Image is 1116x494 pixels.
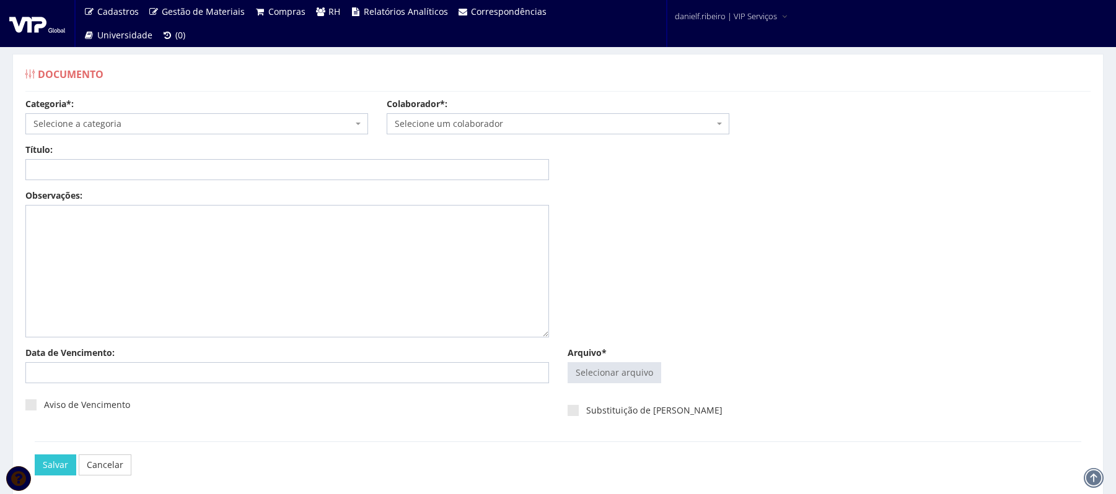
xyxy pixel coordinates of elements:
[157,24,191,47] a: (0)
[471,6,547,17] span: Correspondências
[675,10,777,22] span: danielf.ribeiro | VIP Serviços
[79,24,157,47] a: Universidade
[97,29,152,41] span: Universidade
[268,6,305,17] span: Compras
[364,6,448,17] span: Relatórios Analíticos
[175,29,185,41] span: (0)
[568,347,607,359] label: Arquivo*
[25,144,53,156] label: Título:
[25,347,115,359] label: Data de Vencimento:
[387,113,729,134] span: Selecione um colaborador
[33,118,353,130] span: Selecione a categoria
[568,404,723,417] label: Substituição de [PERSON_NAME]
[387,98,447,110] label: Colaborador*:
[328,6,340,17] span: RH
[162,6,245,17] span: Gestão de Materiais
[395,118,714,130] span: Selecione um colaborador
[97,6,139,17] span: Cadastros
[35,454,76,475] input: Salvar
[38,67,103,81] span: Documento
[25,399,130,411] label: Aviso de Vencimento
[25,98,74,110] label: Categoria*:
[25,189,82,202] label: Observações:
[9,14,65,33] img: logo
[25,113,368,134] span: Selecione a categoria
[79,454,131,475] a: Cancelar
